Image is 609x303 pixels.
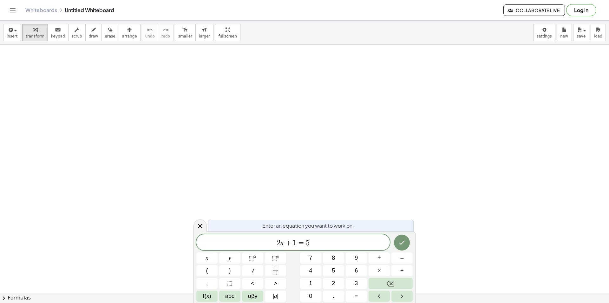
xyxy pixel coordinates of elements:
[142,24,158,41] button: undoundo
[242,291,263,302] button: Greek alphabet
[201,26,207,34] i: format_size
[251,279,254,288] span: <
[206,279,208,288] span: ,
[249,255,254,261] span: ⬚
[219,265,240,276] button: )
[182,26,188,34] i: format_size
[26,34,44,38] span: transform
[323,252,344,264] button: 8
[503,4,565,16] button: Collaborate Live
[323,265,344,276] button: 5
[85,24,102,41] button: draw
[3,24,21,41] button: insert
[355,279,358,288] span: 3
[89,34,98,38] span: draw
[51,34,65,38] span: keypad
[280,238,284,247] var: x
[175,24,196,41] button: format_sizesmaller
[215,24,240,41] button: fullscreen
[199,34,210,38] span: larger
[332,254,335,262] span: 8
[219,291,240,302] button: Alphabet
[273,293,274,299] span: |
[346,278,367,289] button: 3
[346,252,367,264] button: 9
[147,26,153,34] i: undo
[273,292,278,300] span: a
[355,292,358,300] span: =
[355,266,358,275] span: 6
[262,222,354,230] span: Enter an equation you want to work on.
[265,252,286,264] button: Superscript
[196,278,218,289] button: ,
[219,252,240,264] button: y
[55,26,61,34] i: keyboard
[400,254,403,262] span: –
[206,266,208,275] span: (
[394,235,410,251] button: Done
[346,291,367,302] button: Equals
[145,34,155,38] span: undo
[369,291,390,302] button: Left arrow
[195,24,213,41] button: format_sizelarger
[332,279,335,288] span: 2
[577,34,586,38] span: save
[178,34,192,38] span: smaller
[242,265,263,276] button: Square root
[206,254,208,262] span: x
[323,278,344,289] button: 2
[22,24,48,41] button: transform
[560,34,568,38] span: new
[229,266,231,275] span: )
[300,278,321,289] button: 1
[72,34,82,38] span: scrub
[557,24,572,41] button: new
[309,254,312,262] span: 7
[300,252,321,264] button: 7
[219,278,240,289] button: Placeholder
[377,254,381,262] span: +
[309,292,312,300] span: 0
[272,255,277,261] span: ⬚
[284,239,293,247] span: +
[309,279,312,288] span: 1
[218,34,237,38] span: fullscreen
[573,24,589,41] button: save
[248,292,258,300] span: αβγ
[196,265,218,276] button: (
[537,34,552,38] span: settings
[254,254,257,258] sup: 2
[265,265,286,276] button: Fraction
[163,26,169,34] i: redo
[196,291,218,302] button: Functions
[591,24,606,41] button: load
[377,266,381,275] span: ×
[265,278,286,289] button: Greater than
[391,291,413,302] button: Right arrow
[277,254,279,258] sup: n
[196,252,218,264] button: x
[203,292,211,300] span: f(x)
[7,34,17,38] span: insert
[8,5,18,15] button: Toggle navigation
[227,279,232,288] span: ⬚
[105,34,115,38] span: erase
[48,24,69,41] button: keyboardkeypad
[242,252,263,264] button: Squared
[229,254,231,262] span: y
[369,252,390,264] button: Plus
[158,24,174,41] button: redoredo
[265,291,286,302] button: Absolute value
[274,279,277,288] span: >
[306,239,310,247] span: 5
[355,254,358,262] span: 9
[161,34,170,38] span: redo
[333,292,334,300] span: .
[323,291,344,302] button: .
[533,24,555,41] button: settings
[277,293,278,299] span: |
[309,266,312,275] span: 4
[300,265,321,276] button: 4
[225,292,234,300] span: abc
[277,239,280,247] span: 2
